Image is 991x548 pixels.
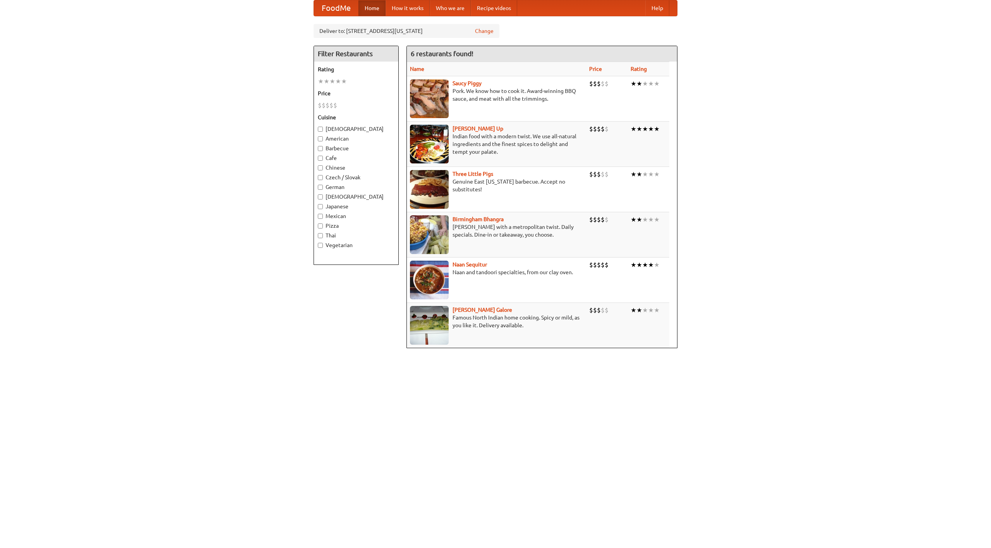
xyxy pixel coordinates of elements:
[589,170,593,179] li: $
[601,170,605,179] li: $
[636,170,642,179] li: ★
[593,261,597,269] li: $
[636,215,642,224] li: ★
[597,125,601,133] li: $
[597,261,601,269] li: $
[318,243,323,248] input: Vegetarian
[589,215,593,224] li: $
[318,136,323,141] input: American
[318,175,323,180] input: Czech / Slovak
[453,80,482,86] a: Saucy Piggy
[453,261,487,268] a: Naan Sequitur
[631,261,636,269] li: ★
[648,215,654,224] li: ★
[318,144,394,152] label: Barbecue
[410,66,424,72] a: Name
[648,261,654,269] li: ★
[589,66,602,72] a: Price
[593,79,597,88] li: $
[593,306,597,314] li: $
[605,261,609,269] li: $
[318,183,394,191] label: German
[386,0,430,16] a: How it works
[318,222,394,230] label: Pizza
[453,307,512,313] a: [PERSON_NAME] Galore
[318,193,394,201] label: [DEMOGRAPHIC_DATA]
[593,125,597,133] li: $
[410,125,449,163] img: curryup.jpg
[601,79,605,88] li: $
[318,101,322,110] li: $
[318,232,394,239] label: Thai
[318,214,323,219] input: Mexican
[636,125,642,133] li: ★
[648,170,654,179] li: ★
[589,306,593,314] li: $
[329,101,333,110] li: $
[631,215,636,224] li: ★
[318,65,394,73] h5: Rating
[341,77,347,86] li: ★
[642,306,648,314] li: ★
[597,215,601,224] li: $
[318,135,394,143] label: American
[601,261,605,269] li: $
[314,46,398,62] h4: Filter Restaurants
[410,223,583,239] p: [PERSON_NAME] with a metropolitan twist. Daily specials. Dine-in or takeaway, you choose.
[642,170,648,179] li: ★
[314,0,358,16] a: FoodMe
[631,170,636,179] li: ★
[318,125,394,133] label: [DEMOGRAPHIC_DATA]
[593,170,597,179] li: $
[318,174,394,181] label: Czech / Slovak
[654,125,660,133] li: ★
[318,212,394,220] label: Mexican
[410,87,583,103] p: Pork. We know how to cook it. Award-winning BBQ sauce, and meat with all the trimmings.
[410,178,583,193] p: Genuine East [US_STATE] barbecue. Accept no substitutes!
[358,0,386,16] a: Home
[318,241,394,249] label: Vegetarian
[642,125,648,133] li: ★
[453,216,504,222] a: Birmingham Bhangra
[605,215,609,224] li: $
[605,79,609,88] li: $
[318,194,323,199] input: [DEMOGRAPHIC_DATA]
[410,215,449,254] img: bhangra.jpg
[318,156,323,161] input: Cafe
[318,127,323,132] input: [DEMOGRAPHIC_DATA]
[642,261,648,269] li: ★
[324,77,329,86] li: ★
[318,89,394,97] h5: Price
[597,79,601,88] li: $
[335,77,341,86] li: ★
[654,170,660,179] li: ★
[654,306,660,314] li: ★
[654,79,660,88] li: ★
[326,101,329,110] li: $
[601,125,605,133] li: $
[410,306,449,345] img: currygalore.jpg
[605,170,609,179] li: $
[642,79,648,88] li: ★
[589,125,593,133] li: $
[318,77,324,86] li: ★
[475,27,494,35] a: Change
[453,171,493,177] a: Three Little Pigs
[410,268,583,276] p: Naan and tandoori specialties, from our clay oven.
[601,215,605,224] li: $
[410,132,583,156] p: Indian food with a modern twist. We use all-natural ingredients and the finest spices to delight ...
[636,79,642,88] li: ★
[636,261,642,269] li: ★
[636,306,642,314] li: ★
[631,125,636,133] li: ★
[654,215,660,224] li: ★
[318,164,394,172] label: Chinese
[411,50,473,57] ng-pluralize: 6 restaurants found!
[410,314,583,329] p: Famous North Indian home cooking. Spicy or mild, as you like it. Delivery available.
[453,125,503,132] b: [PERSON_NAME] Up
